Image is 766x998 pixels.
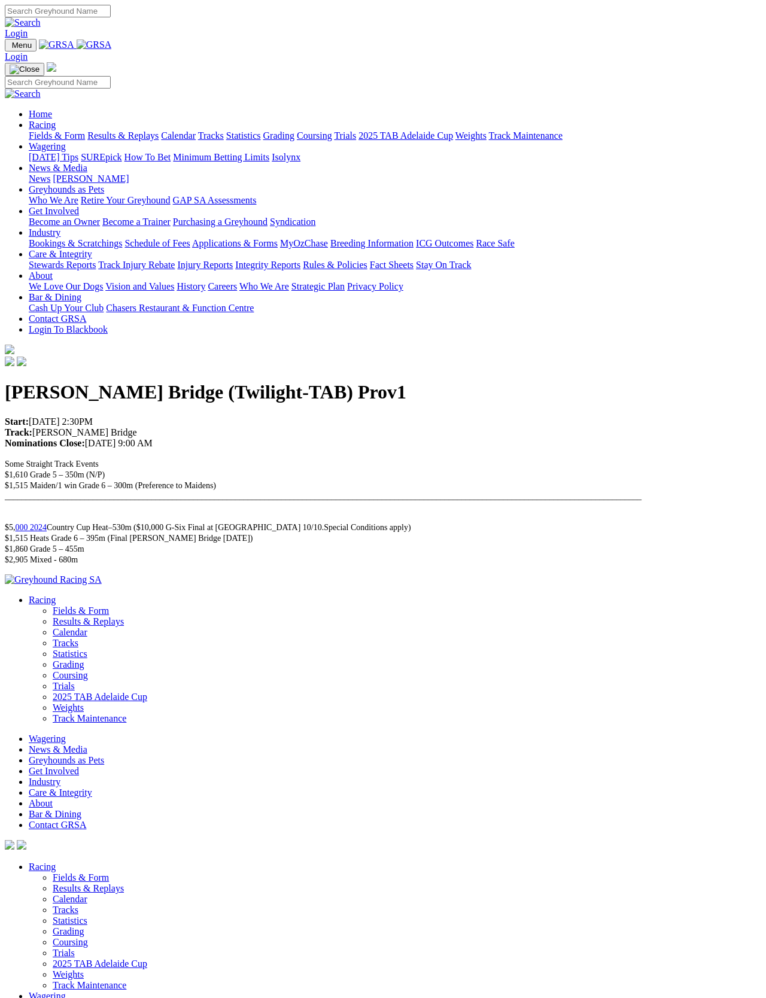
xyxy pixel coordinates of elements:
[17,357,26,366] img: twitter.svg
[53,948,75,958] a: Trials
[198,130,224,141] a: Tracks
[81,195,171,205] a: Retire Your Greyhound
[29,260,761,270] div: Care & Integrity
[17,840,26,850] img: twitter.svg
[105,281,174,291] a: Vision and Values
[29,595,56,605] a: Racing
[489,130,563,141] a: Track Maintenance
[29,141,66,151] a: Wagering
[29,195,78,205] a: Who We Are
[53,915,87,926] a: Statistics
[53,659,84,670] a: Grading
[53,959,147,969] a: 2025 TAB Adelaide Cup
[330,238,414,248] a: Breeding Information
[239,281,289,291] a: Who We Are
[29,195,761,206] div: Greyhounds as Pets
[5,416,29,427] strong: Start:
[297,130,332,141] a: Coursing
[5,357,14,366] img: facebook.svg
[370,260,414,270] a: Fact Sheets
[53,681,75,691] a: Trials
[53,894,87,904] a: Calendar
[226,130,261,141] a: Statistics
[53,713,126,723] a: Track Maintenance
[416,260,471,270] a: Stay On Track
[29,303,761,314] div: Bar & Dining
[455,130,487,141] a: Weights
[29,798,53,808] a: About
[102,217,171,227] a: Become a Trainer
[29,270,53,281] a: About
[263,130,294,141] a: Grading
[124,152,171,162] a: How To Bet
[53,649,87,659] a: Statistics
[53,638,78,648] a: Tracks
[5,416,761,449] p: [DATE] 2:30PM [PERSON_NAME] Bridge [DATE] 9:00 AM
[10,65,39,74] img: Close
[235,260,300,270] a: Integrity Reports
[53,692,147,702] a: 2025 TAB Adelaide Cup
[5,63,44,76] button: Toggle navigation
[29,787,92,798] a: Care & Integrity
[53,926,84,936] a: Grading
[29,862,56,872] a: Racing
[416,238,473,248] a: ICG Outcomes
[280,238,328,248] a: MyOzChase
[29,809,81,819] a: Bar & Dining
[5,5,111,17] input: Search
[29,744,87,754] a: News & Media
[29,227,60,238] a: Industry
[29,174,50,184] a: News
[29,130,761,141] div: Racing
[29,184,104,194] a: Greyhounds as Pets
[81,152,121,162] a: SUREpick
[29,152,761,163] div: Wagering
[476,238,514,248] a: Race Safe
[53,937,88,947] a: Coursing
[173,195,257,205] a: GAP SA Assessments
[5,17,41,28] img: Search
[53,627,87,637] a: Calendar
[5,76,111,89] input: Search
[5,381,761,403] h1: [PERSON_NAME] Bridge (Twilight-TAB) Prov1
[192,238,278,248] a: Applications & Forms
[29,281,761,292] div: About
[5,51,28,62] a: Login
[29,130,85,141] a: Fields & Form
[29,206,79,216] a: Get Involved
[29,281,103,291] a: We Love Our Dogs
[177,260,233,270] a: Injury Reports
[53,670,88,680] a: Coursing
[161,130,196,141] a: Calendar
[29,260,96,270] a: Stewards Reports
[270,217,315,227] a: Syndication
[29,755,104,765] a: Greyhounds as Pets
[334,130,356,141] a: Trials
[53,872,109,883] a: Fields & Form
[303,260,367,270] a: Rules & Policies
[5,523,411,564] span: $5, Country Cup Heat–530m ($10,000 G-Six Final at [GEOGRAPHIC_DATA] 10/10.Special Conditions appl...
[29,303,104,313] a: Cash Up Your Club
[106,303,254,313] a: Chasers Restaurant & Function Centre
[5,840,14,850] img: facebook.svg
[5,460,642,501] span: Some Straight Track Events $1,610 Grade 5 – 350m (N/P) $1,515 Maiden/1 win Grade 6 – 300m (Prefer...
[5,39,37,51] button: Toggle navigation
[358,130,453,141] a: 2025 TAB Adelaide Cup
[53,980,126,990] a: Track Maintenance
[53,606,109,616] a: Fields & Form
[87,130,159,141] a: Results & Replays
[16,523,47,532] a: 000 2024
[29,120,56,130] a: Racing
[29,109,52,119] a: Home
[29,217,761,227] div: Get Involved
[29,174,761,184] div: News & Media
[53,174,129,184] a: [PERSON_NAME]
[272,152,300,162] a: Isolynx
[29,163,87,173] a: News & Media
[29,238,122,248] a: Bookings & Scratchings
[53,969,84,979] a: Weights
[98,260,175,270] a: Track Injury Rebate
[5,427,32,437] strong: Track:
[5,574,102,585] img: Greyhound Racing SA
[5,345,14,354] img: logo-grsa-white.png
